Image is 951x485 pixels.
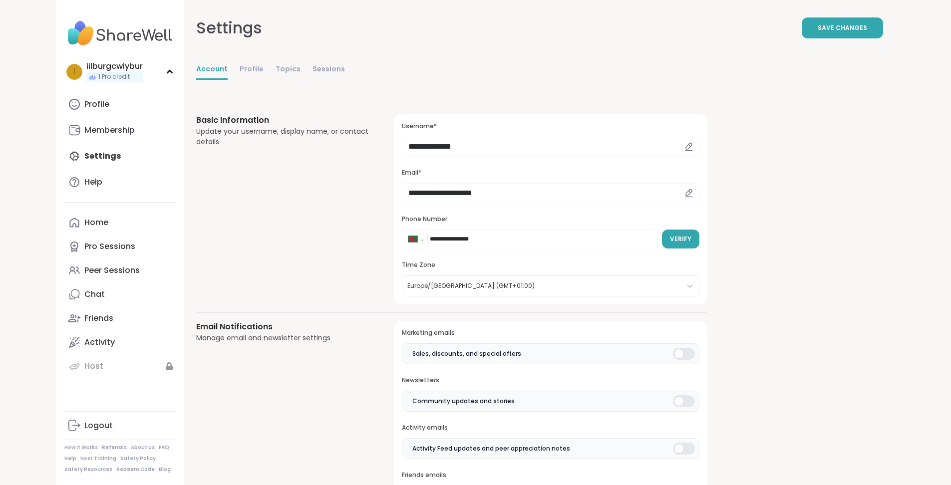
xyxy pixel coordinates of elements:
[86,61,143,72] div: iilburgcwiybur
[84,361,103,372] div: Host
[159,444,169,451] a: FAQ
[64,16,176,51] img: ShareWell Nav Logo
[412,349,521,358] span: Sales, discounts, and special offers
[196,60,228,80] a: Account
[412,397,515,406] span: Community updates and stories
[313,60,345,80] a: Sessions
[84,125,135,136] div: Membership
[131,444,155,451] a: About Us
[64,258,176,282] a: Peer Sessions
[402,329,699,337] h3: Marketing emails
[84,265,140,276] div: Peer Sessions
[64,330,176,354] a: Activity
[64,466,112,473] a: Safety Resources
[402,424,699,432] h3: Activity emails
[84,420,113,431] div: Logout
[64,235,176,258] a: Pro Sessions
[818,23,867,32] span: Save Changes
[102,444,127,451] a: Referrals
[84,217,108,228] div: Home
[64,444,98,451] a: How It Works
[159,466,171,473] a: Blog
[196,114,370,126] h3: Basic Information
[84,241,135,252] div: Pro Sessions
[64,92,176,116] a: Profile
[196,333,370,343] div: Manage email and newsletter settings
[240,60,264,80] a: Profile
[276,60,301,80] a: Topics
[80,455,116,462] a: Host Training
[84,177,102,188] div: Help
[84,99,109,110] div: Profile
[196,16,262,40] div: Settings
[402,169,699,177] h3: Email*
[84,289,105,300] div: Chat
[84,313,113,324] div: Friends
[402,376,699,385] h3: Newsletters
[412,444,570,453] span: Activity Feed updates and peer appreciation notes
[64,306,176,330] a: Friends
[662,230,699,248] button: Verify
[64,414,176,438] a: Logout
[98,73,130,81] span: 1 Pro credit
[64,211,176,235] a: Home
[402,122,699,131] h3: Username*
[402,215,699,224] h3: Phone Number
[402,471,699,480] h3: Friends emails
[670,235,691,243] span: Verify
[116,466,155,473] a: Redeem Code
[64,282,176,306] a: Chat
[64,118,176,142] a: Membership
[64,455,76,462] a: Help
[84,337,115,348] div: Activity
[120,455,156,462] a: Safety Policy
[802,17,883,38] button: Save Changes
[73,65,75,78] span: i
[402,261,699,269] h3: Time Zone
[196,321,370,333] h3: Email Notifications
[64,170,176,194] a: Help
[64,354,176,378] a: Host
[196,126,370,147] div: Update your username, display name, or contact details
